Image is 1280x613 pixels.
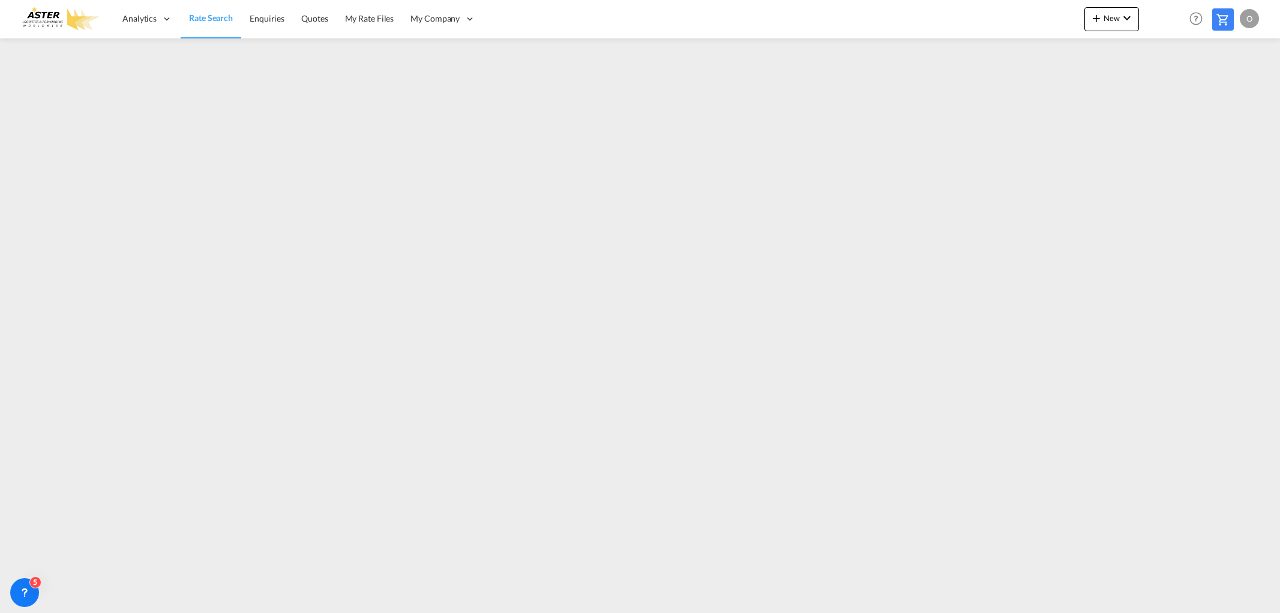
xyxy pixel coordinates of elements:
[1084,7,1139,31] button: icon-plus 400-fgNewicon-chevron-down
[9,550,51,595] iframe: Chat
[410,13,460,25] span: My Company
[189,13,233,23] span: Rate Search
[1089,13,1134,23] span: New
[1186,8,1206,29] span: Help
[18,5,99,32] img: e3303e4028ba11efbf5f992c85cc34d8.png
[301,13,328,23] span: Quotes
[1240,9,1259,28] div: O
[250,13,284,23] span: Enquiries
[1120,11,1134,25] md-icon: icon-chevron-down
[1089,11,1104,25] md-icon: icon-plus 400-fg
[1186,8,1212,30] div: Help
[122,13,157,25] span: Analytics
[345,13,394,23] span: My Rate Files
